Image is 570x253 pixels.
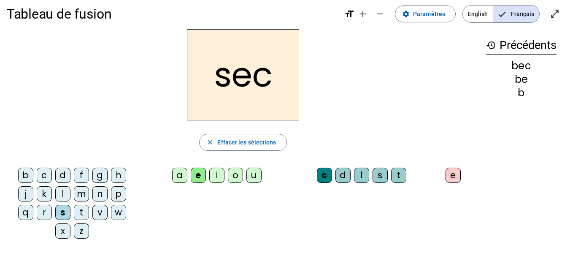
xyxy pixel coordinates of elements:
[74,186,89,201] div: m
[358,9,368,19] mat-icon: add
[187,29,299,120] h2: sec
[486,36,556,55] h3: Précédents
[335,168,351,183] div: d
[209,168,224,183] div: i
[18,186,33,201] div: j
[413,9,445,19] span: Paramètres
[206,139,214,146] mat-icon: close
[55,205,70,220] div: s
[191,168,206,183] div: e
[37,205,52,220] div: r
[246,168,262,183] div: u
[228,168,243,183] div: o
[111,168,126,183] div: h
[55,223,70,239] div: x
[55,186,70,201] div: l
[375,9,385,19] mat-icon: remove
[446,168,461,183] div: e
[172,168,187,183] div: a
[486,74,556,84] div: be
[92,168,108,183] div: g
[486,88,556,98] div: b
[92,205,108,220] div: v
[462,5,540,23] mat-button-toggle-group: Language selection
[37,186,52,201] div: k
[7,0,338,27] h1: Tableau de fusion
[92,186,108,201] div: n
[546,5,563,22] button: Entrer en plein écran
[18,168,33,183] div: b
[199,134,286,151] button: Effacer les sélections
[391,168,406,183] div: t
[354,168,369,183] div: l
[550,9,560,19] mat-icon: open_in_full
[344,9,354,19] mat-icon: format_size
[37,168,52,183] div: c
[18,205,33,220] div: q
[402,10,410,18] mat-icon: settings
[373,168,388,183] div: s
[486,61,556,71] div: bec
[395,5,456,22] button: Paramètres
[217,137,276,147] span: Effacer les sélections
[371,5,388,22] button: Diminuer la taille de la police
[111,205,126,220] div: w
[486,40,496,50] mat-icon: history
[74,205,89,220] div: t
[493,5,539,22] span: Français
[74,168,89,183] div: f
[111,186,126,201] div: p
[354,5,371,22] button: Augmenter la taille de la police
[55,168,70,183] div: d
[74,223,89,239] div: z
[463,5,493,22] span: English
[317,168,332,183] div: c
